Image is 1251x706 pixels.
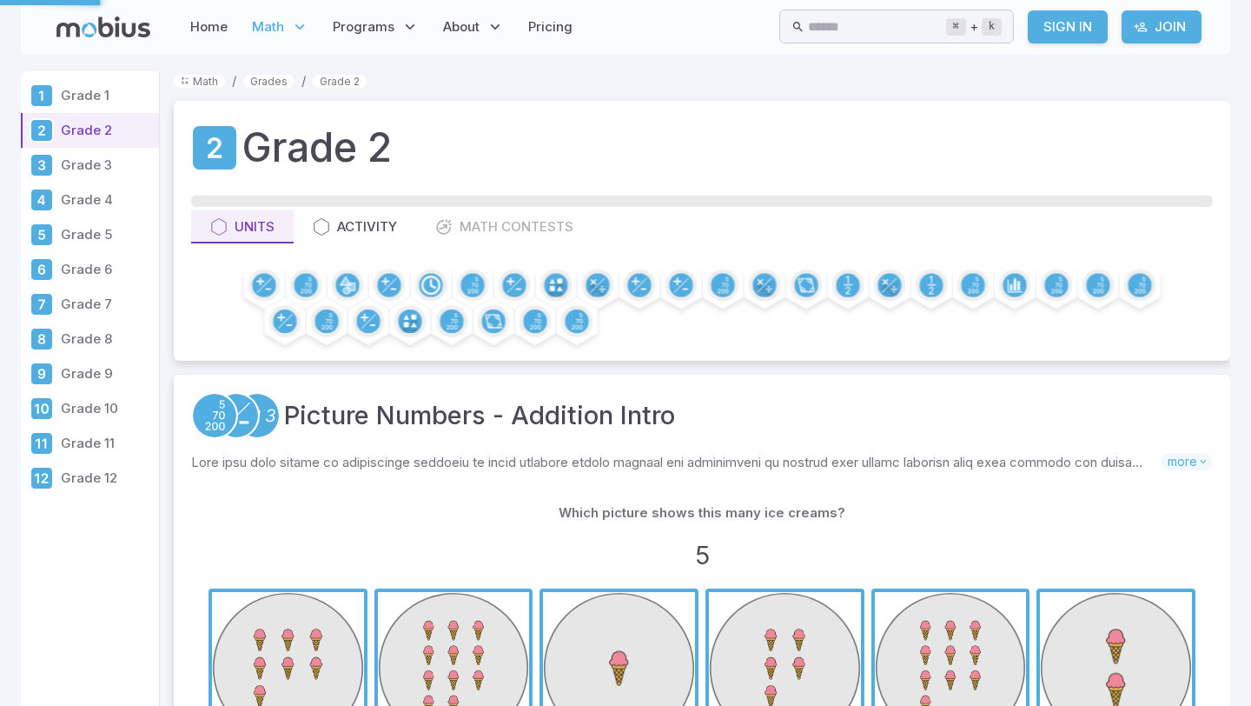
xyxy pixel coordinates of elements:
[252,17,284,37] span: Math
[1028,10,1108,43] a: Sign In
[30,223,54,247] div: Grade 5
[191,124,238,171] a: Grade 2
[21,148,159,183] a: Grade 3
[191,392,238,439] a: Place Value
[21,183,159,217] a: Grade 4
[234,392,281,439] a: Numeracy
[191,453,1161,472] p: Lore ipsu dolo sitame co adipiscinge seddoeiu te incid utlabore etdolo magnaal eni adminimveni qu...
[61,469,152,488] p: Grade 12
[61,399,152,418] p: Grade 10
[232,71,236,90] li: /
[210,217,275,236] div: Units
[284,396,675,435] a: Picture Numbers - Addition Intro
[313,75,367,88] a: Grade 2
[301,71,306,90] li: /
[61,364,152,383] p: Grade 9
[30,188,54,212] div: Grade 4
[242,118,392,177] h1: Grade 2
[21,78,159,113] a: Grade 1
[61,434,152,453] p: Grade 11
[30,362,54,386] div: Grade 9
[946,17,1002,37] div: +
[523,7,578,47] a: Pricing
[61,295,152,314] p: Grade 7
[21,287,159,322] a: Grade 7
[174,71,1230,90] nav: breadcrumb
[61,190,152,210] p: Grade 4
[313,217,397,236] div: Activity
[30,292,54,316] div: Grade 7
[21,252,159,287] a: Grade 6
[30,396,54,421] div: Grade 10
[30,257,54,282] div: Grade 6
[21,322,159,356] a: Grade 8
[21,217,159,252] a: Grade 5
[30,153,54,177] div: Grade 3
[21,461,159,496] a: Grade 12
[982,18,1002,36] kbd: k
[21,426,159,461] a: Grade 11
[946,18,966,36] kbd: ⌘
[30,431,54,456] div: Grade 11
[21,113,159,148] a: Grade 2
[30,466,54,490] div: Grade 12
[213,392,260,439] a: Addition and Subtraction
[243,75,295,88] a: Grades
[174,75,225,88] a: Math
[61,260,152,279] p: Grade 6
[61,225,152,244] p: Grade 5
[61,86,152,105] p: Grade 1
[333,17,394,37] span: Programs
[21,356,159,391] a: Grade 9
[559,503,845,523] p: Which picture shows this many ice creams?
[185,7,233,47] a: Home
[21,391,159,426] a: Grade 10
[695,536,710,575] h3: 5
[61,121,152,140] p: Grade 2
[30,327,54,351] div: Grade 8
[61,156,152,175] p: Grade 3
[1122,10,1201,43] a: Join
[30,118,54,143] div: Grade 2
[61,330,152,349] p: Grade 8
[443,17,480,37] span: About
[30,83,54,108] div: Grade 1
